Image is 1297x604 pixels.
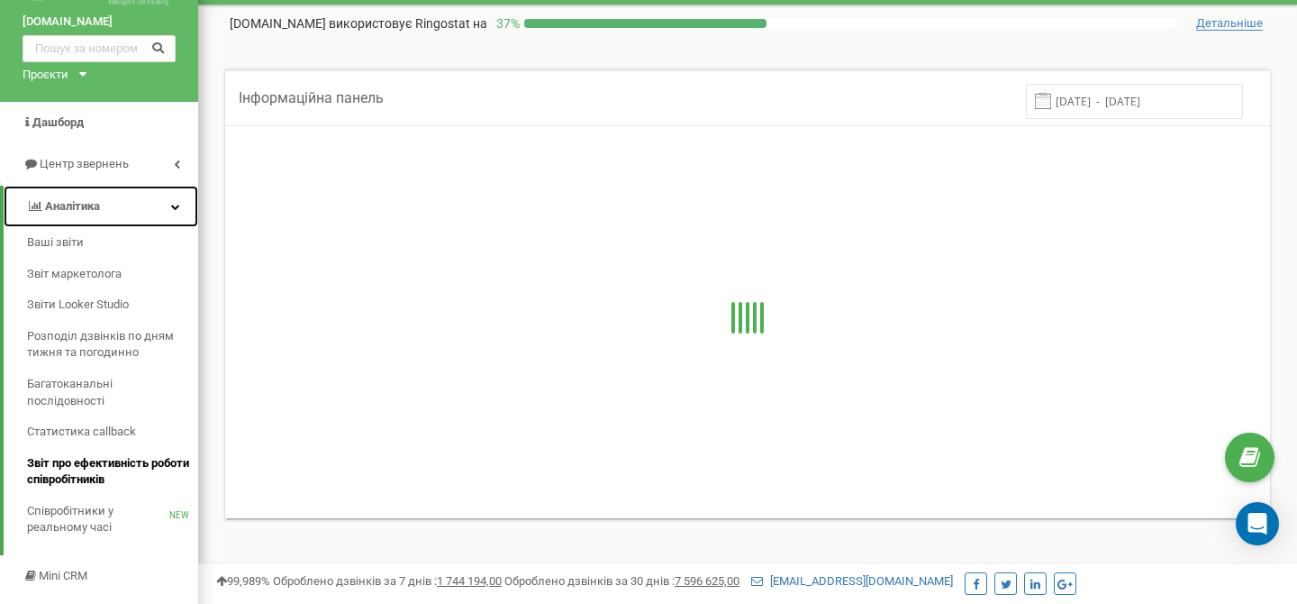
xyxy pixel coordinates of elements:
[27,416,198,448] a: Статистика callback
[27,234,84,252] span: Ваші звіти
[675,574,739,588] u: 7 596 625,00
[27,297,129,314] span: Звіти Looker Studio
[487,14,524,32] p: 37 %
[40,157,129,170] span: Центр звернень
[27,266,122,283] span: Звіт маркетолога
[230,14,487,32] p: [DOMAIN_NAME]
[32,115,84,129] span: Дашборд
[216,574,270,588] span: 99,989%
[4,186,198,228] a: Аналiтика
[23,14,176,31] a: [DOMAIN_NAME]
[27,424,136,441] span: Статистика callback
[27,455,189,489] span: Звіт про ефективність роботи співробітників
[437,574,502,588] u: 1 744 194,00
[751,574,953,588] a: [EMAIL_ADDRESS][DOMAIN_NAME]
[27,321,198,369] a: Розподіл дзвінків по дням тижня та погодинно
[39,569,87,582] span: Mini CRM
[1236,502,1279,545] div: Open Intercom Messenger
[27,259,198,290] a: Звіт маркетолога
[1196,16,1263,31] span: Детальніше
[27,289,198,321] a: Звіти Looker Studio
[239,89,384,106] span: Інформаційна панель
[23,67,68,84] div: Проєкти
[27,227,198,259] a: Ваші звіти
[273,574,502,588] span: Оброблено дзвінків за 7 днів :
[27,369,198,416] a: Багатоканальні послідовності
[329,16,487,31] span: використовує Ringostat на
[23,35,176,62] input: Пошук за номером
[27,448,198,496] a: Звіт про ефективність роботи співробітників
[27,376,189,409] span: Багатоканальні послідовності
[45,199,100,213] span: Аналiтика
[504,574,739,588] span: Оброблено дзвінків за 30 днів :
[27,503,169,536] span: Співробітники у реальному часі
[27,496,198,544] a: Співробітники у реальному часіNEW
[27,328,189,361] span: Розподіл дзвінків по дням тижня та погодинно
